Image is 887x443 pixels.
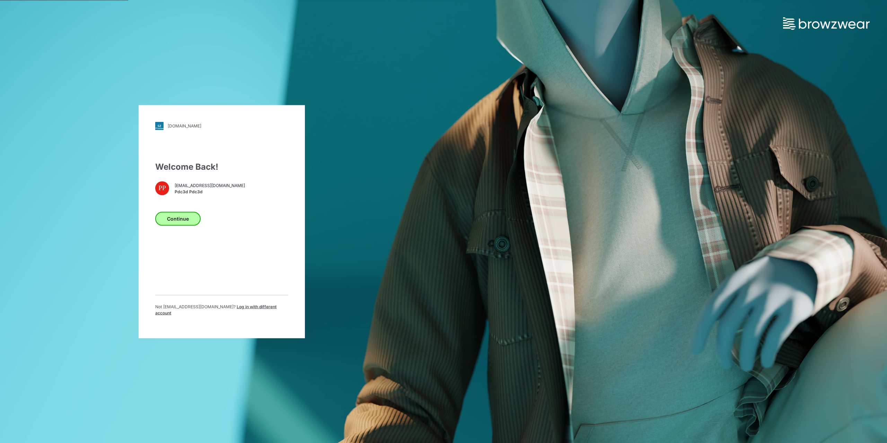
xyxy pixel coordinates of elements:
[175,189,245,195] span: Pdc3d Pdc3d
[155,181,169,195] div: PP
[155,122,288,130] a: [DOMAIN_NAME]
[155,122,164,130] img: svg+xml;base64,PHN2ZyB3aWR0aD0iMjgiIGhlaWdodD0iMjgiIHZpZXdCb3g9IjAgMCAyOCAyOCIgZmlsbD0ibm9uZSIgeG...
[155,160,288,173] div: Welcome Back!
[783,17,870,30] img: browzwear-logo.73288ffb.svg
[175,183,245,189] span: [EMAIL_ADDRESS][DOMAIN_NAME]
[155,303,288,316] p: Not [EMAIL_ADDRESS][DOMAIN_NAME] ?
[155,212,201,225] button: Continue
[168,123,201,129] div: [DOMAIN_NAME]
